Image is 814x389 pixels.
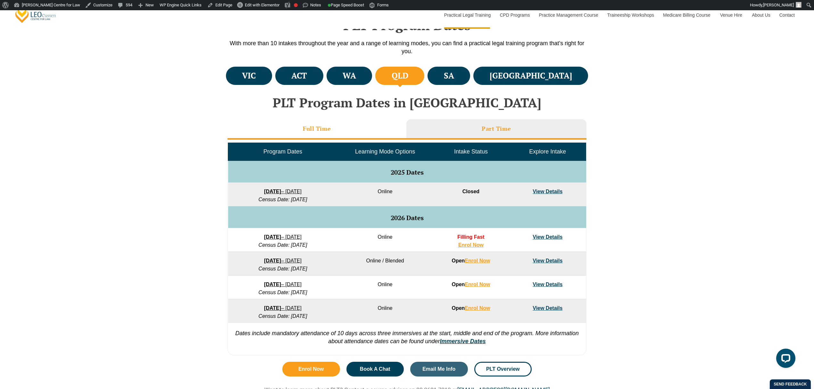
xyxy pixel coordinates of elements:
a: [DATE]– [DATE] [264,234,302,240]
span: Enrol Now [298,367,324,372]
a: Immersive Dates [440,338,486,344]
strong: [DATE] [264,189,281,194]
span: Program Dates [263,148,302,155]
a: Book A Chat [346,362,404,377]
span: Email Me Info [422,367,455,372]
td: Online / Blended [337,252,432,276]
a: Medicare Billing Course [658,1,715,29]
a: View Details [533,305,562,311]
strong: Open [452,258,490,263]
h3: Full Time [303,125,331,132]
a: CPD Programs [495,1,534,29]
h4: SA [444,70,454,81]
span: 2025 Dates [391,168,424,177]
a: Enrol Now [465,258,490,263]
a: Contact [775,1,800,29]
p: With more than 10 intakes throughout the year and a range of learning modes, you can find a pract... [224,39,590,55]
td: Online [337,228,432,252]
h3: Part Time [482,125,511,132]
h2: PLT Program Dates in [GEOGRAPHIC_DATA] [224,95,590,110]
td: Online [337,183,432,206]
a: Practice Management Course [534,1,602,29]
em: Dates include mandatory attendance of 10 days across three immersives at the start, middle and en... [235,330,579,344]
a: PLT Overview [474,362,532,377]
a: Email Me Info [410,362,468,377]
span: 2026 Dates [391,213,424,222]
a: Venue Hire [715,1,747,29]
a: View Details [533,282,562,287]
a: [PERSON_NAME] Centre for Law [14,5,57,23]
strong: [DATE] [264,234,281,240]
span: Filling Fast [457,234,484,240]
span: Edit with Elementor [245,3,279,7]
a: Traineeship Workshops [602,1,658,29]
em: Census Date: [DATE] [259,313,307,319]
span: Explore Intake [529,148,566,155]
strong: [DATE] [264,258,281,263]
iframe: LiveChat chat widget [771,346,798,373]
em: Census Date: [DATE] [259,197,307,202]
div: Focus keyphrase not set [294,3,298,7]
h4: VIC [242,70,256,81]
a: About Us [747,1,775,29]
a: View Details [533,189,562,194]
a: [DATE]– [DATE] [264,258,302,263]
span: Closed [462,189,479,194]
strong: Open [452,282,490,287]
a: Enrol Now [465,305,490,311]
a: View Details [533,234,562,240]
td: Online [337,276,432,299]
h2: PLT Program Dates [224,17,590,33]
a: View Details [533,258,562,263]
span: Intake Status [454,148,488,155]
h4: ACT [291,70,307,81]
span: Book A Chat [360,367,390,372]
td: Online [337,299,432,323]
em: Census Date: [DATE] [259,290,307,295]
a: Enrol Now [465,282,490,287]
strong: [DATE] [264,282,281,287]
a: Practical Legal Training [439,1,495,29]
h4: [GEOGRAPHIC_DATA] [490,70,572,81]
a: Enrol Now [282,362,340,377]
em: Census Date: [DATE] [259,242,307,248]
a: [DATE]– [DATE] [264,282,302,287]
h4: QLD [392,70,408,81]
a: [DATE]– [DATE] [264,305,302,311]
span: PLT Overview [486,367,520,372]
strong: Open [452,305,490,311]
a: Enrol Now [458,242,484,248]
em: Census Date: [DATE] [259,266,307,271]
strong: [DATE] [264,305,281,311]
span: [PERSON_NAME] [763,3,794,7]
h4: WA [343,70,356,81]
a: [DATE]– [DATE] [264,189,302,194]
span: Learning Mode Options [355,148,415,155]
